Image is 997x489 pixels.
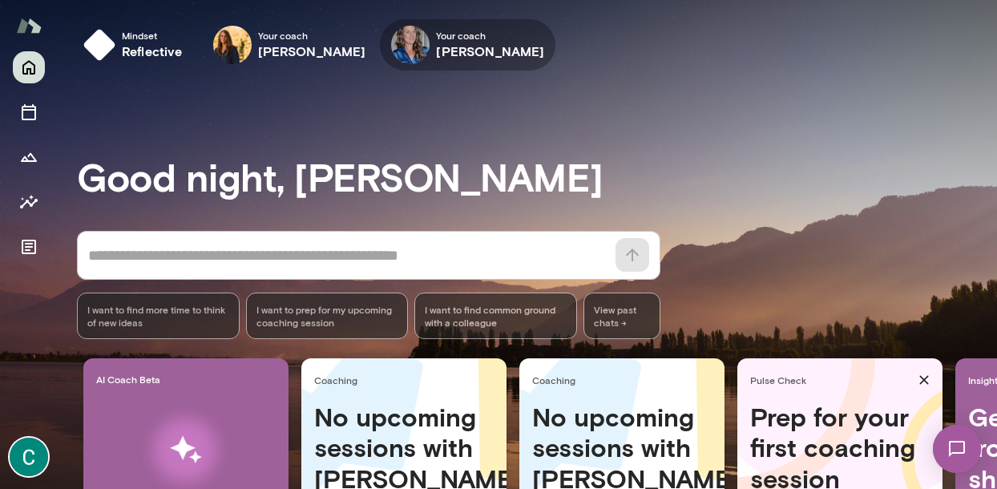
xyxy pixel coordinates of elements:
[391,26,430,64] img: Nicole Menkhoff
[314,374,500,386] span: Coaching
[256,303,398,329] span: I want to prep for my upcoming coaching session
[13,96,45,128] button: Sessions
[202,19,377,71] div: Sheri DeMarioYour coach[PERSON_NAME]
[258,42,366,61] h6: [PERSON_NAME]
[122,42,183,61] h6: reflective
[380,19,555,71] div: Nicole MenkhoffYour coach[PERSON_NAME]
[750,374,912,386] span: Pulse Check
[258,29,366,42] span: Your coach
[436,29,544,42] span: Your coach
[122,29,183,42] span: Mindset
[213,26,252,64] img: Sheri DeMario
[77,293,240,339] div: I want to find more time to think of new ideas
[77,19,196,71] button: Mindsetreflective
[532,374,718,386] span: Coaching
[87,303,229,329] span: I want to find more time to think of new ideas
[13,231,45,263] button: Documents
[13,141,45,173] button: Growth Plan
[10,438,48,476] img: Cassie Cunningham
[83,29,115,61] img: mindset
[583,293,660,339] span: View past chats ->
[96,373,282,386] span: AI Coach Beta
[16,10,42,41] img: Mento
[425,303,567,329] span: I want to find common ground with a colleague
[246,293,409,339] div: I want to prep for my upcoming coaching session
[13,186,45,218] button: Insights
[77,154,997,199] h3: Good night, [PERSON_NAME]
[436,42,544,61] h6: [PERSON_NAME]
[414,293,577,339] div: I want to find common ground with a colleague
[13,51,45,83] button: Home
